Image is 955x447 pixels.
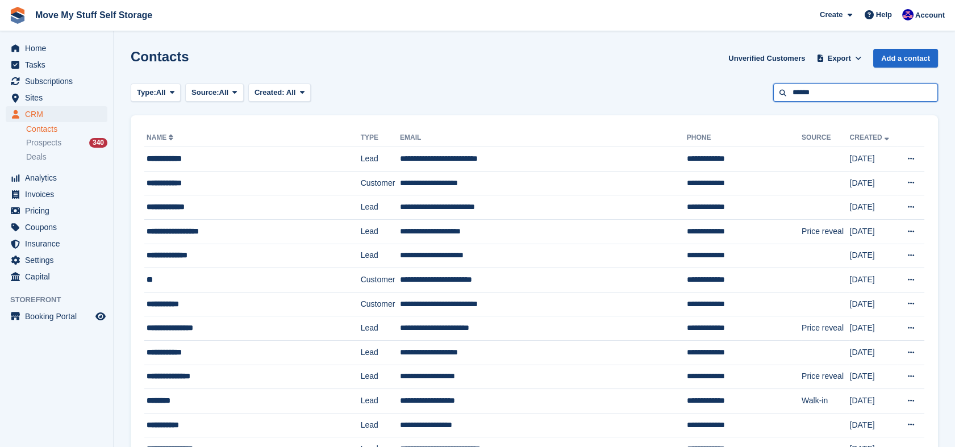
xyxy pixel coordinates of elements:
[820,9,843,20] span: Create
[828,53,851,64] span: Export
[724,49,810,68] a: Unverified Customers
[9,7,26,24] img: stora-icon-8386f47178a22dfd0bd8f6a31ec36ba5ce8667c1dd55bd0f319d3a0aa187defe.svg
[361,129,400,147] th: Type
[814,49,864,68] button: Export
[26,137,107,149] a: Prospects 340
[25,269,93,285] span: Capital
[361,195,400,220] td: Lead
[6,57,107,73] a: menu
[6,269,107,285] a: menu
[849,171,897,195] td: [DATE]
[156,87,166,98] span: All
[26,152,47,162] span: Deals
[10,294,113,306] span: Storefront
[902,9,914,20] img: Jade Whetnall
[361,389,400,413] td: Lead
[6,73,107,89] a: menu
[191,87,219,98] span: Source:
[25,57,93,73] span: Tasks
[25,170,93,186] span: Analytics
[802,219,849,244] td: Price reveal
[25,186,93,202] span: Invoices
[849,147,897,172] td: [DATE]
[147,133,176,141] a: Name
[137,87,156,98] span: Type:
[6,186,107,202] a: menu
[25,90,93,106] span: Sites
[361,147,400,172] td: Lead
[89,138,107,148] div: 340
[255,88,285,97] span: Created:
[25,106,93,122] span: CRM
[6,236,107,252] a: menu
[185,83,244,102] button: Source: All
[802,316,849,341] td: Price reveal
[802,389,849,413] td: Walk-in
[6,219,107,235] a: menu
[6,252,107,268] a: menu
[286,88,296,97] span: All
[25,219,93,235] span: Coupons
[361,292,400,316] td: Customer
[361,365,400,389] td: Lead
[131,83,181,102] button: Type: All
[849,219,897,244] td: [DATE]
[25,203,93,219] span: Pricing
[400,129,687,147] th: Email
[6,40,107,56] a: menu
[361,171,400,195] td: Customer
[6,308,107,324] a: menu
[361,413,400,437] td: Lead
[361,219,400,244] td: Lead
[802,365,849,389] td: Price reveal
[361,340,400,365] td: Lead
[849,389,897,413] td: [DATE]
[6,170,107,186] a: menu
[25,308,93,324] span: Booking Portal
[26,124,107,135] a: Contacts
[849,244,897,268] td: [DATE]
[849,195,897,220] td: [DATE]
[248,83,311,102] button: Created: All
[25,252,93,268] span: Settings
[876,9,892,20] span: Help
[131,49,189,64] h1: Contacts
[849,413,897,437] td: [DATE]
[26,137,61,148] span: Prospects
[849,340,897,365] td: [DATE]
[849,133,891,141] a: Created
[849,292,897,316] td: [DATE]
[361,268,400,293] td: Customer
[802,129,849,147] th: Source
[873,49,938,68] a: Add a contact
[687,129,802,147] th: Phone
[361,316,400,341] td: Lead
[25,236,93,252] span: Insurance
[361,244,400,268] td: Lead
[6,203,107,219] a: menu
[25,40,93,56] span: Home
[25,73,93,89] span: Subscriptions
[26,151,107,163] a: Deals
[219,87,229,98] span: All
[94,310,107,323] a: Preview store
[849,365,897,389] td: [DATE]
[849,316,897,341] td: [DATE]
[31,6,157,24] a: Move My Stuff Self Storage
[6,106,107,122] a: menu
[915,10,945,21] span: Account
[6,90,107,106] a: menu
[849,268,897,293] td: [DATE]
